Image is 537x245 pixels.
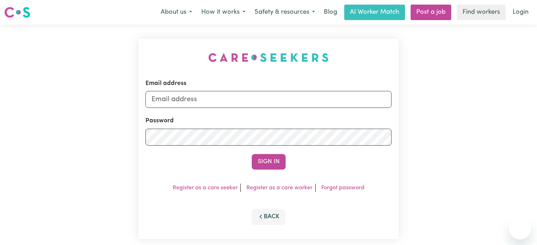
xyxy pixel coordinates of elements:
[411,5,451,20] a: Post a job
[508,5,533,20] a: Login
[252,154,286,170] button: Sign In
[4,6,30,19] img: Careseekers logo
[250,5,320,20] button: Safety & resources
[252,209,286,225] button: Back
[457,5,506,20] a: Find workers
[173,185,238,191] a: Register as a care seeker
[320,5,341,20] a: Blog
[145,91,392,108] input: Email address
[145,116,174,125] label: Password
[246,185,312,191] a: Register as a care worker
[197,5,250,20] button: How it works
[321,185,364,191] a: Forgot password
[509,217,531,239] iframe: Button to launch messaging window
[145,79,186,88] label: Email address
[4,4,30,20] a: Careseekers logo
[344,5,405,20] a: AI Worker Match
[156,5,197,20] button: About us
